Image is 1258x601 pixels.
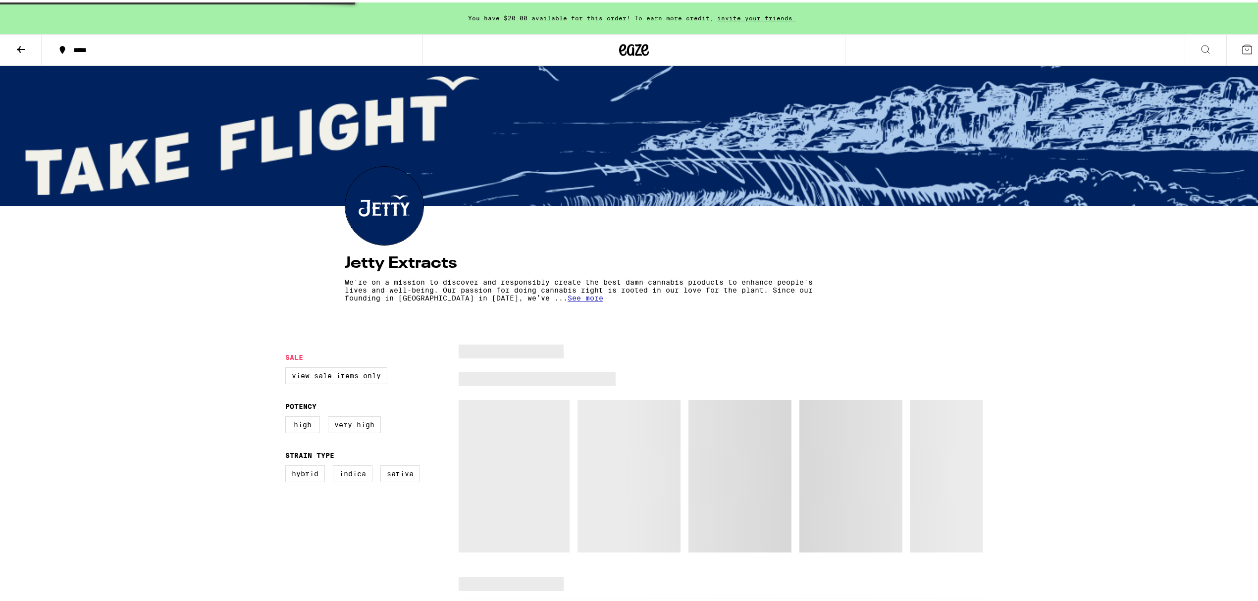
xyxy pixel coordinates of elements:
[345,253,923,269] h4: Jetty Extracts
[285,351,303,359] legend: Sale
[468,12,714,19] span: You have $20.00 available for this order! To earn more credit,
[345,164,423,243] img: Jetty Extracts logo
[6,7,71,15] span: Hi. Need any help?
[345,276,836,300] p: We're on a mission to discover and responsibly create the best damn cannabis products to enhance ...
[333,463,372,480] label: Indica
[714,12,800,19] span: invite your friends.
[285,414,320,431] label: High
[380,463,420,480] label: Sativa
[568,292,603,300] span: See more
[328,414,381,431] label: Very High
[285,365,387,382] label: View Sale Items Only
[285,463,325,480] label: Hybrid
[285,449,334,457] legend: Strain Type
[285,400,316,408] legend: Potency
